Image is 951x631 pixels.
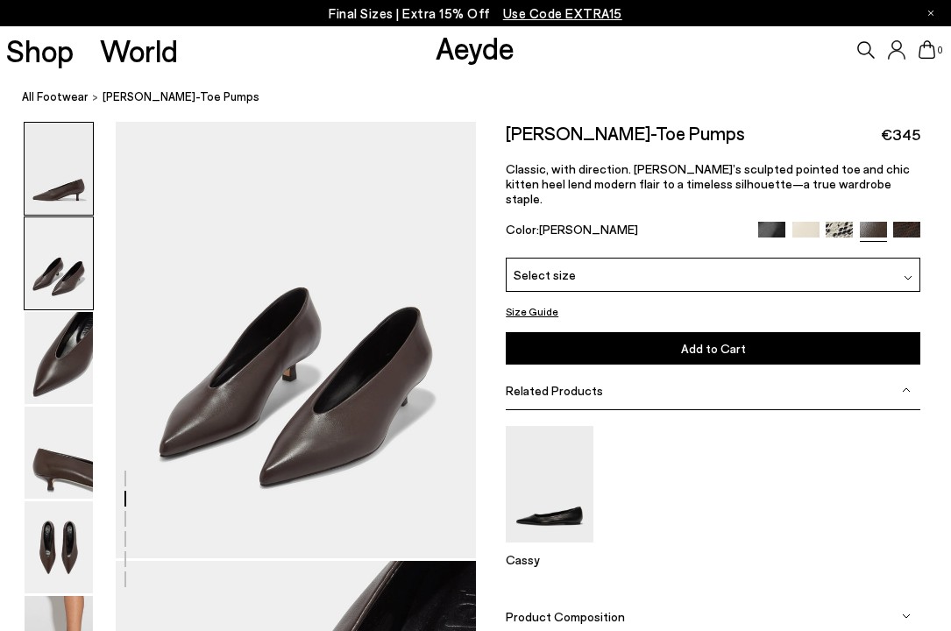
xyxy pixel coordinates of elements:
img: Clara Pointed-Toe Pumps - Image 4 [25,407,93,499]
span: [PERSON_NAME] [539,222,638,237]
span: Navigate to /collections/ss25-final-sizes [503,5,622,21]
span: €345 [881,124,920,145]
p: Final Sizes | Extra 15% Off [329,3,622,25]
img: Clara Pointed-Toe Pumps - Image 5 [25,501,93,593]
a: Shop [6,35,74,66]
img: Clara Pointed-Toe Pumps - Image 3 [25,312,93,404]
img: Cassy Pointed-Toe Flats [506,426,593,542]
img: Clara Pointed-Toe Pumps - Image 1 [25,123,93,215]
h2: [PERSON_NAME]-Toe Pumps [506,122,745,144]
img: svg%3E [902,386,911,394]
span: [PERSON_NAME]-Toe Pumps [103,88,259,106]
a: Aeyde [436,29,515,66]
span: Select size [514,266,576,284]
p: Cassy [506,552,593,567]
span: 0 [936,46,945,55]
nav: breadcrumb [22,74,951,122]
span: Add to Cart [681,341,746,356]
a: Cassy Pointed-Toe Flats Cassy [506,530,593,567]
a: All Footwear [22,88,89,106]
p: Classic, with direction. [PERSON_NAME]’s sculpted pointed toe and chic kitten heel lend modern fl... [506,161,920,206]
button: Size Guide [506,301,558,323]
img: svg%3E [902,612,911,620]
img: svg%3E [904,273,912,282]
button: Add to Cart [506,332,920,365]
a: 0 [919,40,936,60]
img: Clara Pointed-Toe Pumps - Image 2 [25,217,93,309]
a: World [100,35,178,66]
span: Related Products [506,383,603,398]
div: Color: [506,222,745,242]
span: Product Composition [506,609,625,624]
